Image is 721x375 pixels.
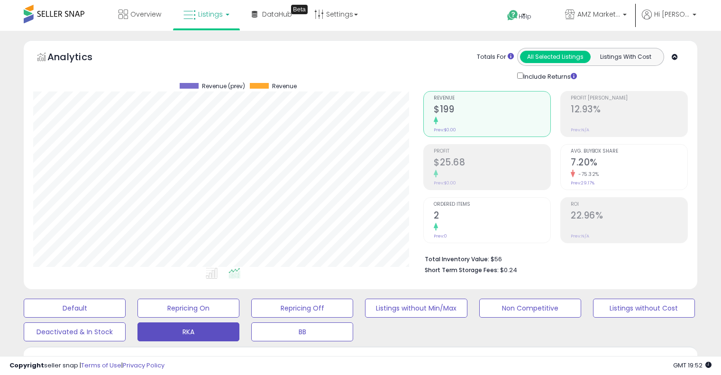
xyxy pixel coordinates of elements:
h5: Analytics [47,50,111,66]
h2: 7.20% [571,157,687,170]
span: AMZ Marketplace Deals [577,9,620,19]
a: Hi [PERSON_NAME] [642,9,696,31]
div: Tooltip anchor [291,5,308,14]
h2: 2 [434,210,550,223]
small: Prev: N/A [571,233,589,239]
b: Short Term Storage Fees: [425,266,499,274]
h2: 12.93% [571,104,687,117]
span: 2025-09-10 19:52 GMT [673,361,712,370]
button: Listings without Cost [593,299,695,318]
b: Total Inventory Value: [425,255,489,263]
span: Revenue (prev) [202,83,245,90]
span: Revenue [272,83,297,90]
a: Privacy Policy [123,361,164,370]
div: Totals For [477,53,514,62]
small: Prev: 29.17% [571,180,594,186]
div: seller snap | | [9,361,164,370]
button: Default [24,299,126,318]
div: Include Returns [510,71,588,82]
i: Get Help [507,9,519,21]
h2: $199 [434,104,550,117]
button: Listings With Cost [590,51,661,63]
span: ROI [571,202,687,207]
a: Terms of Use [81,361,121,370]
h2: 22.96% [571,210,687,223]
span: Help [519,12,531,20]
small: -75.32% [575,171,599,178]
button: Repricing Off [251,299,353,318]
button: Non Competitive [479,299,581,318]
button: Repricing On [137,299,239,318]
button: All Selected Listings [520,51,591,63]
button: Deactivated & In Stock [24,322,126,341]
span: Revenue [434,96,550,101]
span: DataHub [262,9,292,19]
small: Prev: 0 [434,233,447,239]
p: Listing States: [585,354,697,363]
button: BB [251,322,353,341]
li: $56 [425,253,681,264]
span: Overview [130,9,161,19]
button: RKA [137,322,239,341]
span: Ordered Items [434,202,550,207]
span: Profit [434,149,550,154]
small: Prev: $0.00 [434,127,456,133]
button: Listings without Min/Max [365,299,467,318]
span: Hi [PERSON_NAME] [654,9,690,19]
small: Prev: $0.00 [434,180,456,186]
span: Avg. Buybox Share [571,149,687,154]
span: Profit [PERSON_NAME] [571,96,687,101]
span: Listings [198,9,223,19]
small: Prev: N/A [571,127,589,133]
strong: Copyright [9,361,44,370]
span: $0.24 [500,265,517,274]
a: Help [500,2,550,31]
h2: $25.68 [434,157,550,170]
